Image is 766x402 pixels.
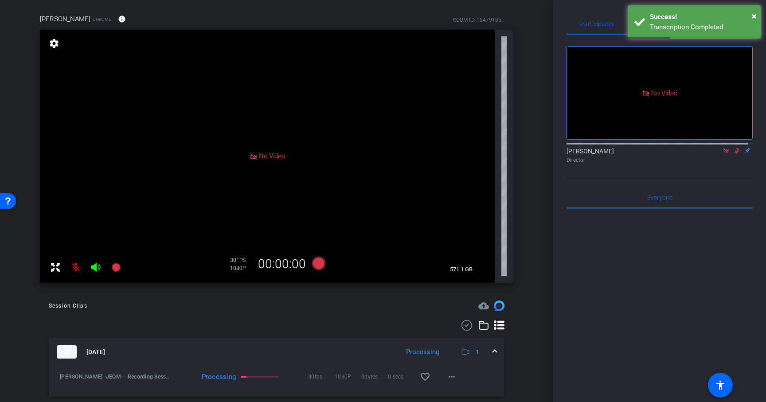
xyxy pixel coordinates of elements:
span: Everyone [647,195,672,201]
mat-icon: favorite_border [420,371,430,382]
span: 30fps [308,372,335,381]
span: Chrome [93,16,111,23]
span: 1 [476,347,479,357]
div: thumb-nail[DATE]Processing1 [49,366,504,397]
button: Close [752,9,757,23]
div: Session Clips [49,301,87,310]
span: 571.1 GB [447,264,476,275]
span: [PERSON_NAME] -JEQM- - Recording Session for CC-25003-01 CAAD Project-[PERSON_NAME]-Take 1-2025-0... [60,372,170,381]
img: thumb-nail [57,345,77,359]
div: ROOM ID: 184791851 [453,16,504,24]
span: [PERSON_NAME] [40,14,90,24]
mat-icon: settings [48,38,60,49]
span: × [752,11,757,21]
div: Director [567,156,753,164]
mat-expansion-panel-header: thumb-nail[DATE]Processing1 [49,338,504,366]
span: 1080P [335,372,361,381]
span: FPS [236,257,246,263]
div: Success! [650,12,754,22]
div: Processing [197,372,238,381]
mat-icon: cloud_upload [478,301,489,311]
span: [DATE] [86,347,105,357]
div: 00:00:00 [252,257,312,272]
mat-icon: more_horiz [446,371,457,382]
span: 0 secs [388,372,414,381]
div: [PERSON_NAME] [567,147,753,164]
span: Destinations for your clips [478,301,489,311]
div: Processing [402,347,444,357]
div: 30 [230,257,252,264]
mat-icon: accessibility [715,380,726,390]
div: Transcription Completed [650,22,754,32]
span: 0bytes [361,372,388,381]
span: Participants [580,21,614,27]
div: 1080P [230,265,252,272]
span: No Video [651,89,677,97]
mat-icon: info [118,15,126,23]
span: No Video [259,152,285,160]
img: Session clips [494,301,504,311]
